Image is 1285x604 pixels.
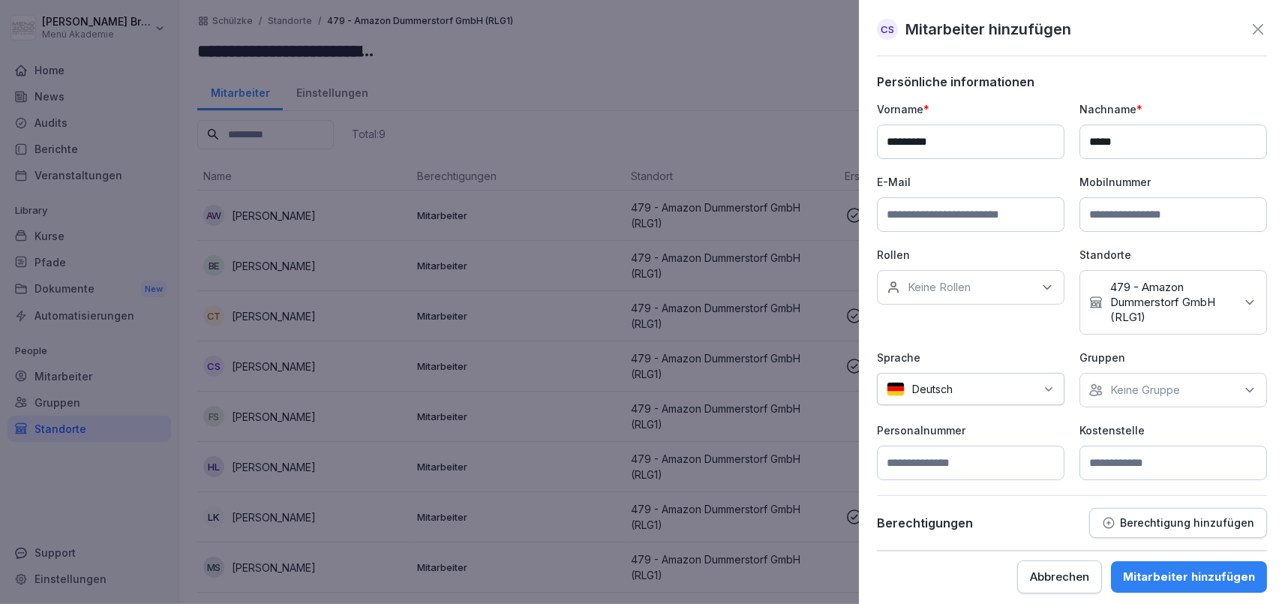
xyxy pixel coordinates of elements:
[877,422,1064,438] p: Personalnummer
[908,280,971,295] p: Keine Rollen
[887,382,905,396] img: de.svg
[1030,569,1089,585] div: Abbrechen
[1017,560,1102,593] button: Abbrechen
[877,515,973,530] p: Berechtigungen
[877,350,1064,365] p: Sprache
[877,247,1064,263] p: Rollen
[877,373,1064,405] div: Deutsch
[877,174,1064,190] p: E-Mail
[1089,508,1267,538] button: Berechtigung hinzufügen
[1123,569,1255,585] div: Mitarbeiter hinzufügen
[1120,517,1254,529] p: Berechtigung hinzufügen
[877,101,1064,117] p: Vorname
[877,19,898,40] div: CS
[905,18,1071,41] p: Mitarbeiter hinzufügen
[1079,422,1267,438] p: Kostenstelle
[1110,383,1180,398] p: Keine Gruppe
[1111,561,1267,593] button: Mitarbeiter hinzufügen
[1110,280,1235,325] p: 479 - Amazon Dummerstorf GmbH (RLG1)
[1079,101,1267,117] p: Nachname
[877,74,1267,89] p: Persönliche informationen
[1079,247,1267,263] p: Standorte
[1079,174,1267,190] p: Mobilnummer
[1079,350,1267,365] p: Gruppen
